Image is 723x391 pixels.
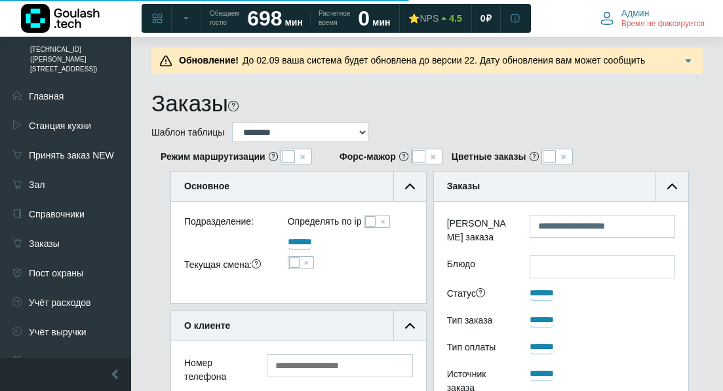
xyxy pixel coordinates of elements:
b: О клиенте [184,320,230,331]
div: Текущая смена: [174,256,278,276]
div: Тип заказа [437,312,520,332]
span: мин [372,17,390,28]
img: Предупреждение [159,54,172,67]
div: Подразделение: [174,215,278,234]
label: Блюдо [437,255,520,278]
span: Расчетное время [319,9,350,28]
img: Логотип компании Goulash.tech [21,4,100,33]
span: 0 [480,12,486,24]
a: ⭐NPS 4.5 [401,7,469,30]
b: Цветные заказы [452,150,526,164]
img: Подробнее [682,54,695,67]
span: 4.5 [449,12,461,24]
strong: 698 [247,7,282,30]
b: Основное [184,181,229,191]
span: NPS [420,13,439,24]
button: Админ Время не фиксируется [593,5,713,32]
span: Обещаем гостю [210,9,239,28]
strong: 0 [358,7,370,30]
a: Обещаем гостю 698 мин Расчетное время 0 мин [202,7,398,30]
b: Режим маршрутизации [161,150,265,164]
span: Админ [621,7,650,19]
img: collapse [405,181,415,191]
span: мин [284,17,302,28]
img: collapse [667,181,677,191]
b: Заказы [447,181,480,191]
b: Форс-мажор [340,150,396,164]
div: ⭐ [408,12,439,24]
div: Номер телефона [174,354,257,388]
a: 0 ₽ [473,7,499,30]
img: collapse [405,321,415,331]
label: Шаблон таблицы [151,126,224,140]
div: Тип оплаты [437,339,520,359]
span: До 02.09 ваша система будет обновлена до версии 22. Дату обновления вам может сообщить поддержка.... [175,55,645,79]
h1: Заказы [151,90,228,117]
div: Статус [437,285,520,305]
span: Время не фиксируется [621,19,705,29]
label: Определять по ip [288,215,362,229]
label: [PERSON_NAME] заказа [437,215,520,249]
b: Обновление! [179,55,239,65]
span: ₽ [486,12,492,24]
